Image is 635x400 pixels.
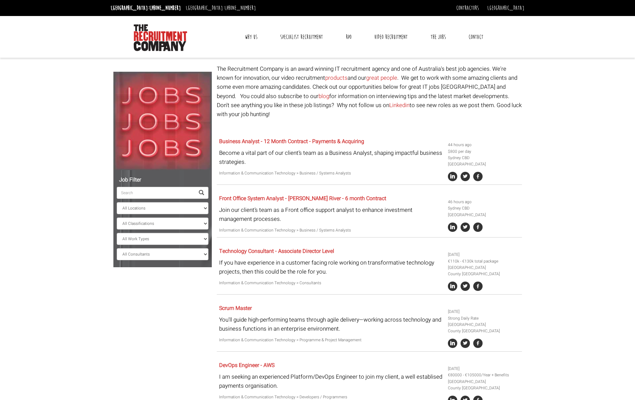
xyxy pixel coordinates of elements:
a: Why Us [240,29,262,45]
li: [GEOGRAPHIC_DATA]: [109,3,182,13]
p: Information & Communication Technology > Consultants [219,280,443,286]
li: Sydney CBD [GEOGRAPHIC_DATA] [448,205,519,218]
a: Business Analyst - 12 Month Contract - Payments & Acquiring [219,137,364,145]
a: Front Office System Analyst - [PERSON_NAME] River - 6 month Contract [219,194,386,203]
a: great people [366,74,397,82]
a: DevOps Engineer - AWS [219,361,274,369]
p: Become a vital part of our client’s team as a Business Analyst, shaping impactful business strate... [219,148,443,166]
li: 44 hours ago [448,142,519,148]
img: The Recruitment Company [134,24,187,51]
a: Contractors [456,4,479,12]
li: [DATE] [448,309,519,315]
a: The Jobs [426,29,451,45]
p: If you have experience in a customer facing role working on transformative technology projects, t... [219,258,443,276]
a: Linkedin [389,101,410,109]
li: €80000 - €105000/Year + Benefits [448,372,519,378]
li: [GEOGRAPHIC_DATA] County [GEOGRAPHIC_DATA] [448,265,519,277]
li: [GEOGRAPHIC_DATA]: [184,3,257,13]
li: [DATE] [448,252,519,258]
li: €110k - €130k total package [448,258,519,265]
a: Specialist Recruitment [275,29,328,45]
a: [GEOGRAPHIC_DATA] [487,4,524,12]
li: [GEOGRAPHIC_DATA] County [GEOGRAPHIC_DATA] [448,322,519,334]
p: The Recruitment Company is an award winning IT recruitment agency and one of Australia's best job... [217,64,522,119]
li: [DATE] [448,366,519,372]
li: Strong Daily Rate [448,315,519,322]
p: Information & Communication Technology > Business / Systems Analysts [219,227,443,234]
a: Scrum Master [219,304,252,312]
li: Sydney CBD [GEOGRAPHIC_DATA] [448,155,519,167]
li: [GEOGRAPHIC_DATA] County [GEOGRAPHIC_DATA] [448,379,519,391]
a: Video Recruitment [369,29,413,45]
p: Join our client’s team as a Front office support analyst to enhance investment management processes. [219,206,443,224]
a: RPO [341,29,357,45]
p: Information & Communication Technology > Programme & Project Management [219,337,443,343]
h5: Job Filter [117,177,208,183]
p: Information & Communication Technology > Business / Systems Analysts [219,170,443,176]
li: 46 hours ago [448,199,519,205]
p: You'll guide high-performing teams through agile delivery—working across technology and business ... [219,315,443,333]
a: Technology Consultant - Associate Director Level [219,247,334,255]
a: [PHONE_NUMBER] [224,4,256,12]
li: $800 per day [448,148,519,155]
a: products [325,74,348,82]
img: Jobs, Jobs, Jobs [113,72,212,170]
a: Contact [464,29,488,45]
p: I am seeking an experienced Platform/DevOps Engineer to join my client, a well establised payment... [219,372,443,390]
a: [PHONE_NUMBER] [149,4,181,12]
a: blog [319,92,329,100]
input: Search [117,187,195,199]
